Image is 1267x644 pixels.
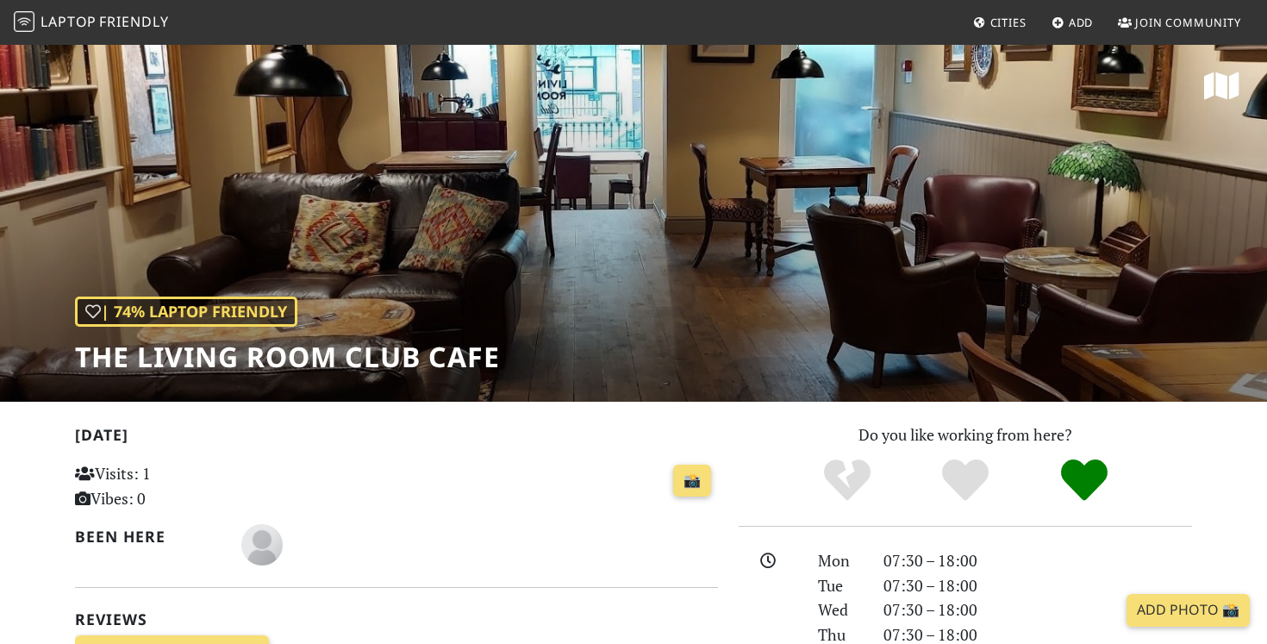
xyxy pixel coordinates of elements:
[739,422,1192,447] p: Do you like working from here?
[75,426,718,451] h2: [DATE]
[99,12,168,31] span: Friendly
[1025,457,1144,504] div: Definitely!
[906,457,1025,504] div: Yes
[808,597,873,622] div: Wed
[41,12,97,31] span: Laptop
[1069,15,1094,30] span: Add
[14,8,169,38] a: LaptopFriendly LaptopFriendly
[241,533,283,553] span: Lisa Aissaoui
[873,548,1202,573] div: 07:30 – 18:00
[673,465,711,497] a: 📸
[75,297,297,327] div: | 74% Laptop Friendly
[808,548,873,573] div: Mon
[873,573,1202,598] div: 07:30 – 18:00
[1111,7,1248,38] a: Join Community
[873,597,1202,622] div: 07:30 – 18:00
[1135,15,1241,30] span: Join Community
[1045,7,1101,38] a: Add
[808,573,873,598] div: Tue
[1127,594,1250,627] a: Add Photo 📸
[75,528,221,546] h2: Been here
[75,461,276,511] p: Visits: 1 Vibes: 0
[788,457,907,504] div: No
[75,341,500,373] h1: The Living Room Club Cafe
[966,7,1033,38] a: Cities
[75,610,718,628] h2: Reviews
[241,524,283,566] img: blank-535327c66bd565773addf3077783bbfce4b00ec00e9fd257753287c682c7fa38.png
[14,11,34,32] img: LaptopFriendly
[990,15,1027,30] span: Cities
